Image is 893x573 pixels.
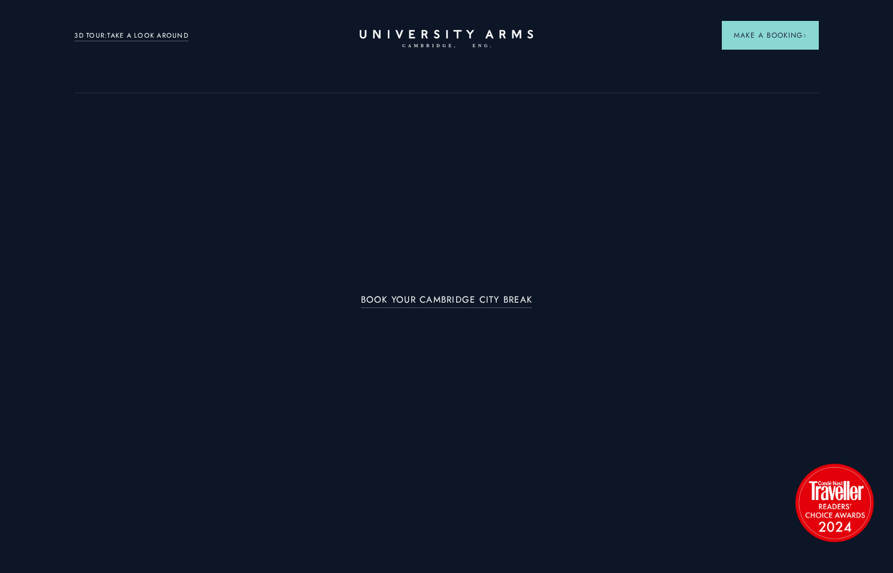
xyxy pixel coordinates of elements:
[74,31,189,41] a: 3D TOUR:TAKE A LOOK AROUND
[360,30,533,48] a: Home
[734,30,807,41] span: Make a Booking
[361,295,533,309] a: BOOK YOUR CAMBRIDGE CITY BREAK
[722,21,819,50] button: Make a BookingArrow icon
[789,458,879,547] img: image-2524eff8f0c5d55edbf694693304c4387916dea5-1501x1501-png
[803,33,807,38] img: Arrow icon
